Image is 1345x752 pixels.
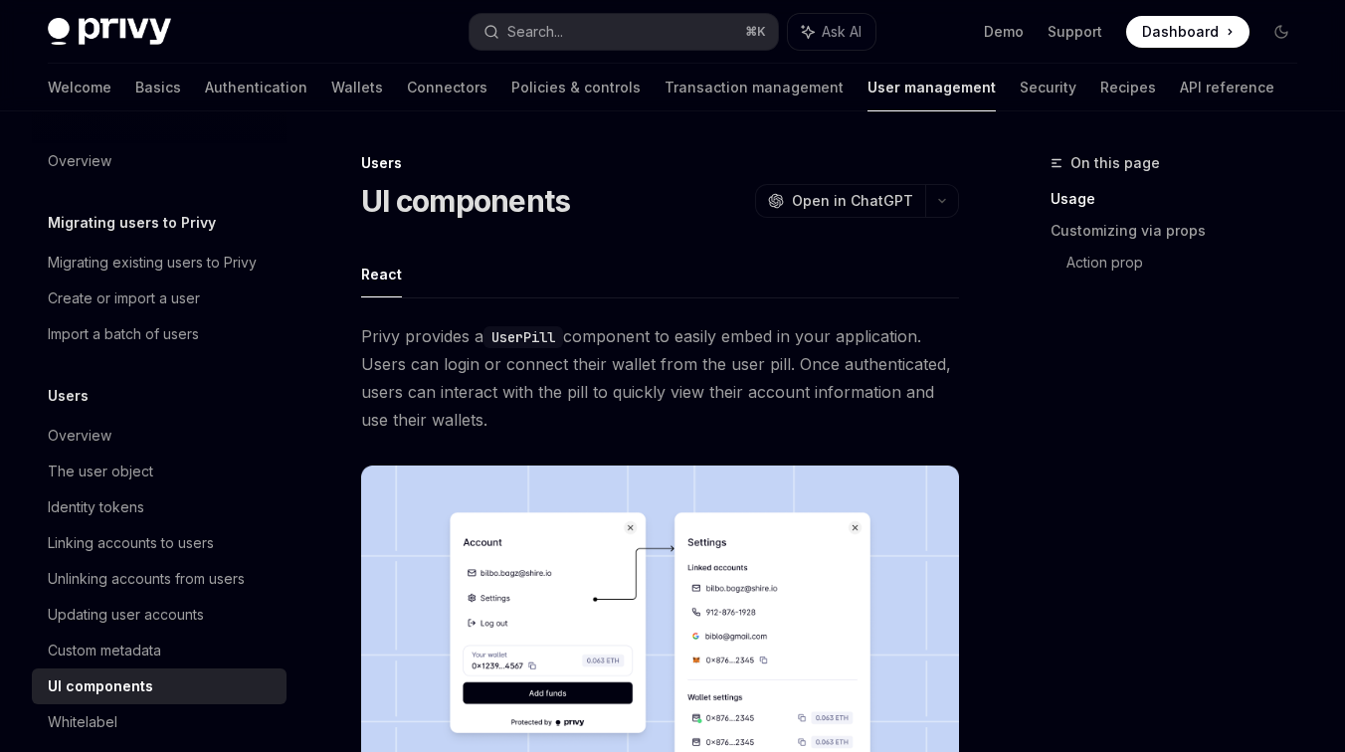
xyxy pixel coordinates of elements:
img: dark logo [48,18,171,46]
a: User management [867,64,996,111]
div: Users [361,153,959,173]
div: Create or import a user [48,286,200,310]
span: Ask AI [822,22,862,42]
a: Updating user accounts [32,597,287,633]
a: Wallets [331,64,383,111]
a: The user object [32,454,287,489]
a: Identity tokens [32,489,287,525]
a: Transaction management [665,64,844,111]
a: Policies & controls [511,64,641,111]
div: Overview [48,149,111,173]
a: Create or import a user [32,281,287,316]
code: UserPill [483,326,563,348]
a: Whitelabel [32,704,287,740]
div: Search... [507,20,563,44]
button: Toggle dark mode [1265,16,1297,48]
a: Demo [984,22,1024,42]
a: Customizing via props [1051,215,1313,247]
h1: UI components [361,183,570,219]
a: Authentication [205,64,307,111]
div: Identity tokens [48,495,144,519]
a: Connectors [407,64,487,111]
a: Import a batch of users [32,316,287,352]
a: Welcome [48,64,111,111]
a: Overview [32,418,287,454]
span: Dashboard [1142,22,1219,42]
div: Linking accounts to users [48,531,214,555]
a: Unlinking accounts from users [32,561,287,597]
a: Linking accounts to users [32,525,287,561]
a: Recipes [1100,64,1156,111]
a: Security [1020,64,1076,111]
a: Migrating existing users to Privy [32,245,287,281]
div: The user object [48,460,153,483]
button: Search...⌘K [470,14,778,50]
span: On this page [1070,151,1160,175]
a: API reference [1180,64,1274,111]
div: Import a batch of users [48,322,199,346]
a: Action prop [1066,247,1313,279]
h5: Migrating users to Privy [48,211,216,235]
h5: Users [48,384,89,408]
a: Usage [1051,183,1313,215]
a: Overview [32,143,287,179]
div: Updating user accounts [48,603,204,627]
a: Dashboard [1126,16,1249,48]
div: Whitelabel [48,710,117,734]
div: Migrating existing users to Privy [48,251,257,275]
div: UI components [48,674,153,698]
span: ⌘ K [745,24,766,40]
span: Privy provides a component to easily embed in your application. Users can login or connect their ... [361,322,959,434]
div: Custom metadata [48,639,161,662]
a: Custom metadata [32,633,287,668]
div: Unlinking accounts from users [48,567,245,591]
button: React [361,251,402,297]
a: UI components [32,668,287,704]
button: Ask AI [788,14,875,50]
a: Support [1048,22,1102,42]
div: Overview [48,424,111,448]
button: Open in ChatGPT [755,184,925,218]
span: Open in ChatGPT [792,191,913,211]
a: Basics [135,64,181,111]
